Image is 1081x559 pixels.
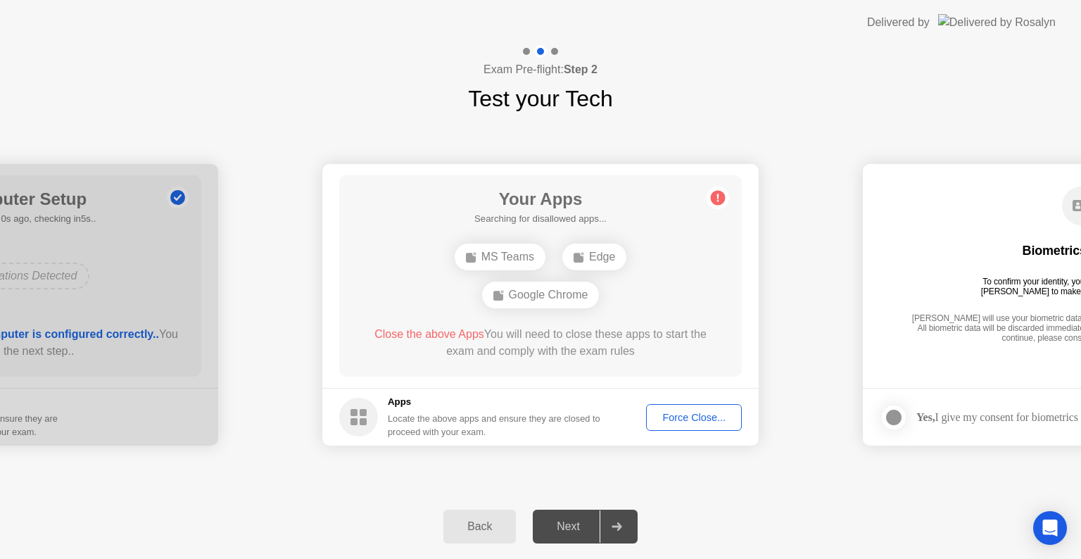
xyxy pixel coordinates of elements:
[646,404,742,431] button: Force Close...
[916,411,935,423] strong: Yes,
[360,326,722,360] div: You will need to close these apps to start the exam and comply with the exam rules
[533,510,638,544] button: Next
[468,82,613,115] h1: Test your Tech
[562,244,626,270] div: Edge
[448,520,512,533] div: Back
[483,61,598,78] h4: Exam Pre-flight:
[867,14,930,31] div: Delivered by
[474,212,607,226] h5: Searching for disallowed apps...
[564,63,598,75] b: Step 2
[455,244,545,270] div: MS Teams
[651,412,737,423] div: Force Close...
[1033,511,1067,545] div: Open Intercom Messenger
[938,14,1056,30] img: Delivered by Rosalyn
[443,510,516,544] button: Back
[374,328,484,340] span: Close the above Apps
[388,412,601,439] div: Locate the above apps and ensure they are closed to proceed with your exam.
[388,395,601,409] h5: Apps
[474,187,607,212] h1: Your Apps
[537,520,600,533] div: Next
[482,282,600,308] div: Google Chrome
